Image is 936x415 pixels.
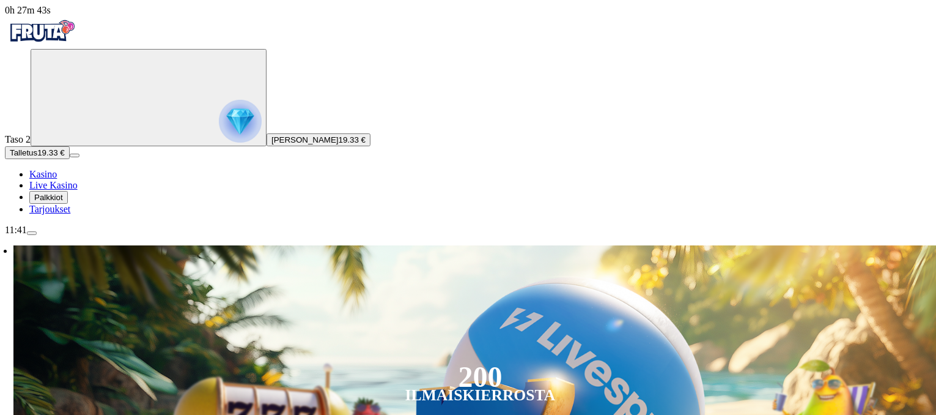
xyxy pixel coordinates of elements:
button: Talletusplus icon19.33 € [5,146,70,159]
span: Talletus [10,148,37,157]
button: menu [27,231,37,235]
nav: Primary [5,16,931,215]
span: 19.33 € [37,148,64,157]
a: poker-chip iconLive Kasino [29,180,78,190]
button: [PERSON_NAME]19.33 € [267,133,370,146]
a: Fruta [5,38,78,48]
span: Taso 2 [5,134,31,144]
img: Fruta [5,16,78,47]
span: Live Kasino [29,180,78,190]
span: Kasino [29,169,57,179]
img: reward progress [219,100,262,143]
button: menu [70,154,79,157]
a: diamond iconKasino [29,169,57,179]
button: reward progress [31,49,267,146]
span: Tarjoukset [29,204,70,214]
span: 19.33 € [339,135,366,144]
span: 11:41 [5,225,27,235]
div: 200 [458,370,502,384]
a: gift-inverted iconTarjoukset [29,204,70,214]
span: [PERSON_NAME] [271,135,339,144]
button: reward iconPalkkiot [29,191,68,204]
span: Palkkiot [34,193,63,202]
div: Ilmaiskierrosta [405,388,556,403]
span: user session time [5,5,51,15]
